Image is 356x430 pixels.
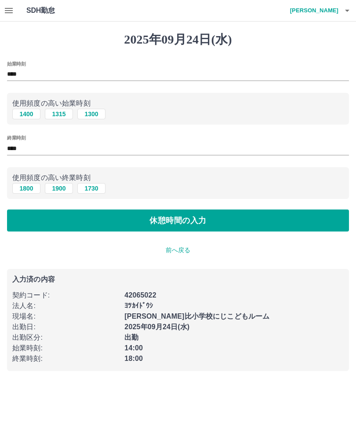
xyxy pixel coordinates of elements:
[12,173,344,183] p: 使用頻度の高い終業時刻
[12,276,344,283] p: 入力済の内容
[124,291,156,299] b: 42065022
[12,343,119,353] p: 始業時刻 :
[12,183,40,194] button: 1800
[12,301,119,311] p: 法人名 :
[12,98,344,109] p: 使用頻度の高い始業時刻
[12,322,119,332] p: 出勤日 :
[45,183,73,194] button: 1900
[124,334,138,341] b: 出勤
[124,302,153,309] b: ﾖﾂｶｲﾄﾞｳｼ
[124,344,143,352] b: 14:00
[77,183,105,194] button: 1730
[12,109,40,119] button: 1400
[7,60,25,67] label: 始業時刻
[12,353,119,364] p: 終業時刻 :
[12,290,119,301] p: 契約コード :
[45,109,73,119] button: 1315
[124,323,189,331] b: 2025年09月24日(水)
[7,246,349,255] p: 前へ戻る
[7,32,349,47] h1: 2025年09月24日(水)
[12,332,119,343] p: 出勤区分 :
[7,135,25,141] label: 終業時刻
[7,209,349,232] button: 休憩時間の入力
[124,312,269,320] b: [PERSON_NAME]比小学校にじこどもルーム
[12,311,119,322] p: 現場名 :
[124,355,143,362] b: 18:00
[77,109,105,119] button: 1300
